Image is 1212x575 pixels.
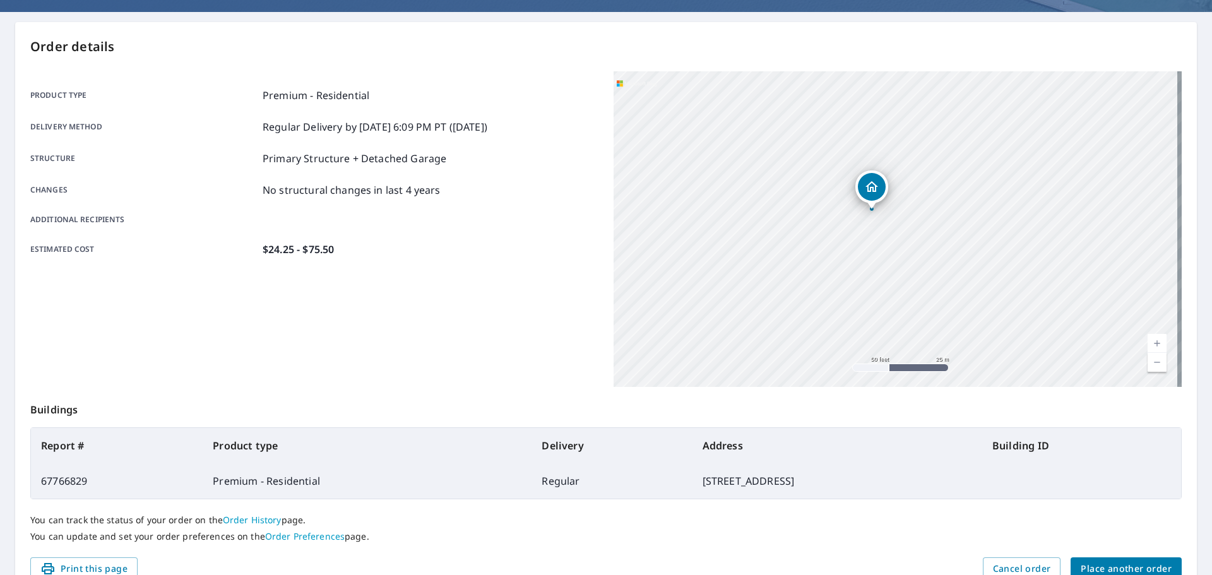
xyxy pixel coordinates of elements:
th: Delivery [532,428,692,463]
p: Buildings [30,387,1182,427]
td: [STREET_ADDRESS] [692,463,982,499]
a: Order Preferences [265,530,345,542]
p: Primary Structure + Detached Garage [263,151,446,166]
a: Current Level 19, Zoom In [1148,334,1167,353]
p: Changes [30,182,258,198]
a: Order History [223,514,282,526]
p: $24.25 - $75.50 [263,242,334,257]
td: Regular [532,463,692,499]
th: Product type [203,428,532,463]
p: Order details [30,37,1182,56]
td: Premium - Residential [203,463,532,499]
p: Premium - Residential [263,88,369,103]
div: Dropped pin, building 1, Residential property, 16320 Paddock Ln Weston, FL 33326 [855,170,888,210]
p: You can track the status of your order on the page. [30,514,1182,526]
p: Estimated cost [30,242,258,257]
th: Building ID [982,428,1181,463]
th: Address [692,428,982,463]
a: Current Level 19, Zoom Out [1148,353,1167,372]
p: No structural changes in last 4 years [263,182,441,198]
p: Additional recipients [30,214,258,225]
p: Regular Delivery by [DATE] 6:09 PM PT ([DATE]) [263,119,487,134]
p: Delivery method [30,119,258,134]
th: Report # [31,428,203,463]
p: Structure [30,151,258,166]
p: Product type [30,88,258,103]
p: You can update and set your order preferences on the page. [30,531,1182,542]
td: 67766829 [31,463,203,499]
